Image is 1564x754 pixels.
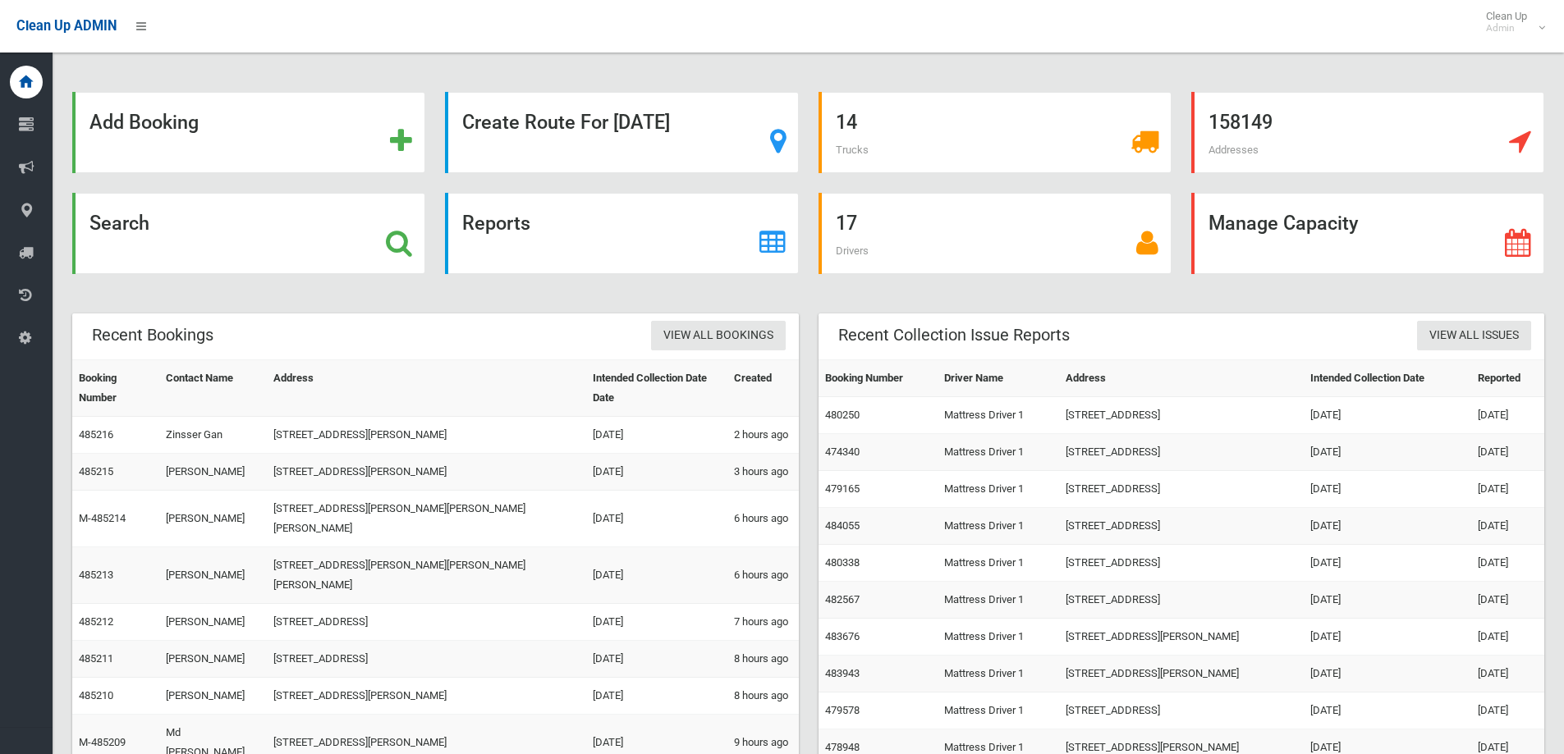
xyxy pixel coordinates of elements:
[1059,692,1304,729] td: [STREET_ADDRESS]
[79,512,126,524] a: M-485214
[72,360,159,417] th: Booking Number
[825,593,860,605] a: 482567
[938,582,1059,619] td: Mattress Driver 1
[159,604,267,641] td: [PERSON_NAME]
[1059,434,1304,471] td: [STREET_ADDRESS]
[159,454,267,491] td: [PERSON_NAME]
[819,193,1172,274] a: 17 Drivers
[1304,582,1470,619] td: [DATE]
[79,428,113,441] a: 485216
[1059,619,1304,656] td: [STREET_ADDRESS][PERSON_NAME]
[159,360,267,417] th: Contact Name
[586,678,727,715] td: [DATE]
[727,547,798,604] td: 6 hours ago
[819,360,938,397] th: Booking Number
[938,692,1059,729] td: Mattress Driver 1
[267,360,586,417] th: Address
[1304,692,1470,729] td: [DATE]
[462,111,670,134] strong: Create Route For [DATE]
[1471,692,1544,729] td: [DATE]
[16,18,117,34] span: Clean Up ADMIN
[586,547,727,604] td: [DATE]
[1209,212,1358,235] strong: Manage Capacity
[1191,193,1544,274] a: Manage Capacity
[1304,508,1470,545] td: [DATE]
[267,641,586,678] td: [STREET_ADDRESS]
[1059,508,1304,545] td: [STREET_ADDRESS]
[72,319,233,351] header: Recent Bookings
[267,678,586,715] td: [STREET_ADDRESS][PERSON_NAME]
[938,397,1059,434] td: Mattress Driver 1
[1471,619,1544,656] td: [DATE]
[79,465,113,478] a: 485215
[836,212,857,235] strong: 17
[938,545,1059,582] td: Mattress Driver 1
[938,360,1059,397] th: Driver Name
[72,92,425,173] a: Add Booking
[586,417,727,454] td: [DATE]
[1304,619,1470,656] td: [DATE]
[825,741,860,753] a: 478948
[89,111,199,134] strong: Add Booking
[1478,10,1543,34] span: Clean Up
[267,547,586,604] td: [STREET_ADDRESS][PERSON_NAME][PERSON_NAME][PERSON_NAME]
[825,482,860,495] a: 479165
[1471,434,1544,471] td: [DATE]
[825,704,860,716] a: 479578
[1471,471,1544,508] td: [DATE]
[72,193,425,274] a: Search
[938,656,1059,692] td: Mattress Driver 1
[825,446,860,458] a: 474340
[586,360,727,417] th: Intended Collection Date Date
[586,641,727,678] td: [DATE]
[267,454,586,491] td: [STREET_ADDRESS][PERSON_NAME]
[159,678,267,715] td: [PERSON_NAME]
[938,619,1059,656] td: Mattress Driver 1
[836,244,869,257] span: Drivers
[938,508,1059,545] td: Mattress Driver 1
[819,319,1089,351] header: Recent Collection Issue Reports
[819,92,1172,173] a: 14 Trucks
[727,454,798,491] td: 3 hours ago
[1486,22,1527,34] small: Admin
[938,471,1059,508] td: Mattress Driver 1
[825,519,860,532] a: 484055
[586,604,727,641] td: [DATE]
[727,491,798,547] td: 6 hours ago
[836,144,869,156] span: Trucks
[1471,508,1544,545] td: [DATE]
[825,630,860,642] a: 483676
[1059,656,1304,692] td: [STREET_ADDRESS][PERSON_NAME]
[1471,397,1544,434] td: [DATE]
[79,736,126,748] a: M-485209
[1304,656,1470,692] td: [DATE]
[1059,582,1304,619] td: [STREET_ADDRESS]
[79,652,113,665] a: 485211
[586,454,727,491] td: [DATE]
[1304,471,1470,508] td: [DATE]
[1209,144,1259,156] span: Addresses
[79,569,113,581] a: 485213
[159,491,267,547] td: [PERSON_NAME]
[1471,360,1544,397] th: Reported
[445,92,798,173] a: Create Route For [DATE]
[267,491,586,547] td: [STREET_ADDRESS][PERSON_NAME][PERSON_NAME][PERSON_NAME]
[1304,545,1470,582] td: [DATE]
[836,111,857,134] strong: 14
[267,417,586,454] td: [STREET_ADDRESS][PERSON_NAME]
[79,689,113,701] a: 485210
[1209,111,1273,134] strong: 158149
[159,641,267,678] td: [PERSON_NAME]
[1304,397,1470,434] td: [DATE]
[825,409,860,421] a: 480250
[1191,92,1544,173] a: 158149 Addresses
[938,434,1059,471] td: Mattress Driver 1
[1059,360,1304,397] th: Address
[1471,545,1544,582] td: [DATE]
[727,417,798,454] td: 2 hours ago
[727,360,798,417] th: Created
[727,678,798,715] td: 8 hours ago
[267,604,586,641] td: [STREET_ADDRESS]
[586,491,727,547] td: [DATE]
[1471,582,1544,619] td: [DATE]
